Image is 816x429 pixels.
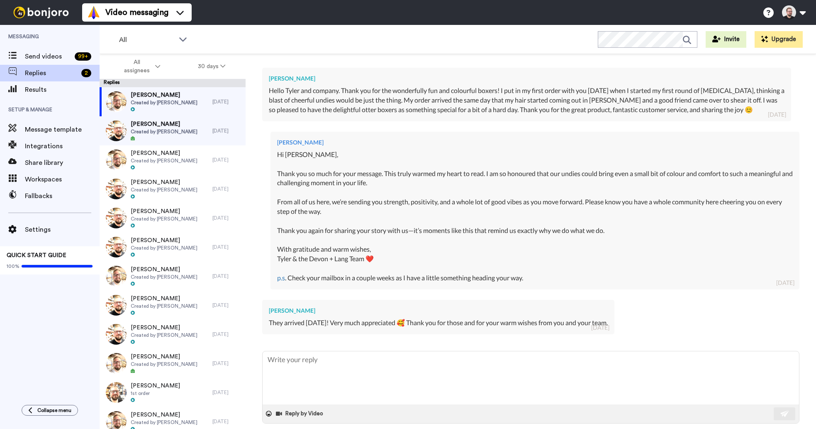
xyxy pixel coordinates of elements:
a: [PERSON_NAME]Created by [PERSON_NAME][DATE] [100,233,246,262]
div: [PERSON_NAME] [269,74,784,83]
span: Message template [25,125,100,135]
button: All assignees [101,55,179,78]
a: p.s [277,274,285,282]
span: [PERSON_NAME] [131,382,180,390]
img: 0ebeb185-aceb-4ea7-b17b-5d5448b0a189-thumb.jpg [106,295,127,316]
div: [DATE] [212,418,241,425]
span: Workspaces [25,174,100,184]
div: 99 + [75,52,91,61]
img: 11682276-afbd-4b54-bc4a-fbbc98e51baf-thumb.jpg [106,91,127,112]
span: All [119,35,175,45]
span: [PERSON_NAME] [131,149,197,157]
span: Video messaging [105,7,168,18]
span: Created by [PERSON_NAME] [131,157,197,164]
div: [DATE] [212,186,241,192]
a: [PERSON_NAME]1st order[DATE] [100,378,246,407]
div: [DATE] [212,302,241,309]
img: vm-color.svg [87,6,100,19]
img: 0ebeb185-aceb-4ea7-b17b-5d5448b0a189-thumb.jpg [106,237,127,257]
img: bj-logo-header-white.svg [10,7,72,18]
div: Hello Tyler and company. Thank you for the wonderfully fun and colourful boxers! I put in my firs... [269,86,784,115]
img: 11682276-afbd-4b54-bc4a-fbbc98e51baf-thumb.jpg [106,353,127,374]
span: [PERSON_NAME] [131,236,197,245]
img: 0ebeb185-aceb-4ea7-b17b-5d5448b0a189-thumb.jpg [106,120,127,141]
button: Reply by Video [275,407,326,420]
span: [PERSON_NAME] [131,178,197,186]
span: 100% [7,263,19,270]
span: [PERSON_NAME] [131,120,197,128]
a: [PERSON_NAME]Created by [PERSON_NAME][DATE] [100,349,246,378]
div: Hi [PERSON_NAME], Thank you so much for your message. This truly warmed my heart to read. I am so... [277,150,793,283]
span: Send videos [25,51,71,61]
span: Settings [25,225,100,235]
span: [PERSON_NAME] [131,294,197,303]
a: [PERSON_NAME]Created by [PERSON_NAME][DATE] [100,145,246,174]
div: [DATE] [212,244,241,250]
a: [PERSON_NAME]Created by [PERSON_NAME][DATE] [100,291,246,320]
div: Replies [100,79,246,87]
span: Created by [PERSON_NAME] [131,128,197,135]
img: 0ebeb185-aceb-4ea7-b17b-5d5448b0a189-thumb.jpg [106,179,127,199]
div: [PERSON_NAME] [269,306,608,315]
div: [PERSON_NAME] [277,138,793,147]
div: [DATE] [768,110,786,119]
span: Created by [PERSON_NAME] [131,274,197,280]
span: Created by [PERSON_NAME] [131,303,197,309]
div: [DATE] [212,360,241,367]
button: 30 days [179,59,244,74]
span: Created by [PERSON_NAME] [131,245,197,251]
span: Created by [PERSON_NAME] [131,332,197,338]
div: [DATE] [212,127,241,134]
div: [DATE] [591,324,609,332]
a: [PERSON_NAME]Created by [PERSON_NAME][DATE] [100,87,246,116]
button: Collapse menu [22,405,78,416]
span: [PERSON_NAME] [131,353,197,361]
span: 1st order [131,390,180,397]
span: Share library [25,158,100,168]
span: Created by [PERSON_NAME] [131,216,197,222]
a: [PERSON_NAME]Created by [PERSON_NAME][DATE] [100,174,246,203]
a: [PERSON_NAME]Created by [PERSON_NAME][DATE] [100,116,246,145]
span: Results [25,85,100,95]
img: 0ebeb185-aceb-4ea7-b17b-5d5448b0a189-thumb.jpg [106,324,127,345]
span: Replies [25,68,78,78]
div: [DATE] [212,215,241,221]
a: [PERSON_NAME]Created by [PERSON_NAME][DATE] [100,203,246,233]
div: [DATE] [212,157,241,163]
span: [PERSON_NAME] [131,411,197,419]
span: [PERSON_NAME] [131,324,197,332]
div: [DATE] [212,98,241,105]
a: [PERSON_NAME]Created by [PERSON_NAME][DATE] [100,320,246,349]
button: Invite [706,31,746,48]
span: Created by [PERSON_NAME] [131,419,197,426]
span: Created by [PERSON_NAME] [131,186,197,193]
img: efa524da-70a9-41f2-aa42-4cb2d5cfdec7-thumb.jpg [106,382,127,403]
span: Fallbacks [25,191,100,201]
div: [DATE] [212,273,241,279]
img: 11682276-afbd-4b54-bc4a-fbbc98e51baf-thumb.jpg [106,150,127,170]
button: Upgrade [755,31,803,48]
img: 11682276-afbd-4b54-bc4a-fbbc98e51baf-thumb.jpg [106,266,127,287]
img: send-white.svg [780,410,789,417]
span: Created by [PERSON_NAME] [131,361,197,368]
span: QUICK START GUIDE [7,252,66,258]
div: [DATE] [212,331,241,338]
span: Created by [PERSON_NAME] [131,99,197,106]
span: Integrations [25,141,100,151]
span: [PERSON_NAME] [131,207,197,216]
img: 0ebeb185-aceb-4ea7-b17b-5d5448b0a189-thumb.jpg [106,208,127,228]
span: [PERSON_NAME] [131,265,197,274]
span: [PERSON_NAME] [131,91,197,99]
div: [DATE] [212,389,241,396]
span: Collapse menu [37,407,71,414]
div: They arrived [DATE]! Very much appreciated 🥰 Thank you for those and for your warm wishes from yo... [269,318,608,328]
a: [PERSON_NAME]Created by [PERSON_NAME][DATE] [100,262,246,291]
div: 2 [81,69,91,77]
div: [DATE] [776,279,794,287]
span: All assignees [120,58,153,75]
